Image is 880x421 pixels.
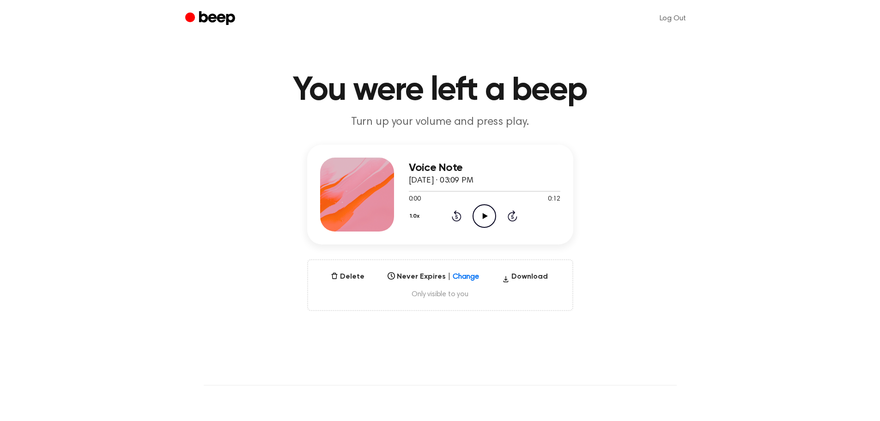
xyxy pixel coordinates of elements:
a: Beep [185,10,237,28]
span: Only visible to you [319,290,561,299]
span: 0:12 [548,195,560,204]
button: Download [498,271,552,286]
h1: You were left a beep [204,74,677,107]
p: Turn up your volume and press play. [263,115,618,130]
a: Log Out [650,7,695,30]
span: 0:00 [409,195,421,204]
button: Delete [327,271,368,282]
button: 1.0x [409,208,423,224]
span: [DATE] · 03:09 PM [409,177,473,185]
h3: Voice Note [409,162,560,174]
